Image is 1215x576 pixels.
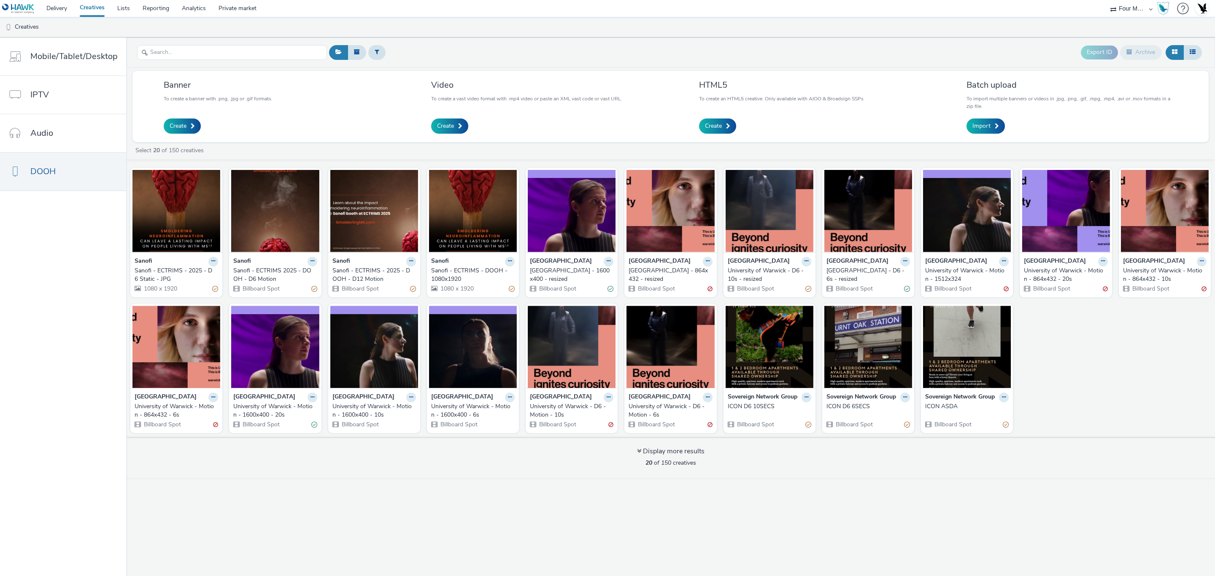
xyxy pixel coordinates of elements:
[826,393,896,402] strong: Sovereign Network Group
[824,170,912,252] img: University of Warwick - D6 - 6s - resized visual
[934,420,972,428] span: Billboard Spot
[332,266,416,284] a: Sanofi - ECTRIMS - 2025 - DOOH - D12 Motion
[1183,45,1202,59] button: Table
[967,118,1005,134] a: Import
[2,3,35,14] img: undefined Logo
[233,266,313,284] div: Sanofi - ECTRIMS 2025 - DOOH - D6 Motion
[925,402,1009,411] a: ICON ASDA
[629,266,712,284] a: [GEOGRAPHIC_DATA] - 864x432 - resized
[629,257,691,266] strong: [GEOGRAPHIC_DATA]
[30,50,118,62] span: Mobile/Tablet/Desktop
[699,79,864,91] h3: HTML5
[607,284,613,293] div: Valid
[431,402,511,420] div: University of Warwick - Motion - 1600x400 - 6s
[135,266,218,284] a: Sanofi - ECTRIMS - 2025 - D6 Static - JPG
[233,266,317,284] a: Sanofi - ECTRIMS 2025 - DOOH - D6 Motion
[925,266,1009,284] a: University of Warwick - Motion - 1512x324
[904,420,910,429] div: Partially valid
[1103,284,1108,293] div: Invalid
[726,170,813,252] img: University of Warwick - D6 - 10s - resized visual
[132,306,220,388] img: University of Warwick - Motion - 864x432 - 6s visual
[341,285,379,293] span: Billboard Spot
[923,306,1011,388] img: ICON ASDA visual
[826,266,907,284] div: [GEOGRAPHIC_DATA] - D6 - 6s - resized
[925,393,995,402] strong: Sovereign Network Group
[530,266,613,284] a: [GEOGRAPHIC_DATA] - 1600x400 - resized
[1157,2,1169,15] img: Hawk Academy
[645,459,696,467] span: of 150 creatives
[1201,284,1207,293] div: Invalid
[153,146,160,154] strong: 20
[341,420,379,428] span: Billboard Spot
[1032,285,1070,293] span: Billboard Spot
[629,402,712,420] a: University of Warwick - D6 - Motion - 6s
[923,170,1011,252] img: University of Warwick - Motion - 1512x324 visual
[440,285,474,293] span: 1080 x 1920
[135,146,207,154] a: Select of 150 creatives
[637,447,705,456] div: Display more results
[30,165,56,178] span: DOOH
[170,122,186,130] span: Create
[164,79,273,91] h3: Banner
[242,285,280,293] span: Billboard Spot
[626,170,714,252] img: University of Warwick - 864x432 - resized visual
[311,284,317,293] div: Partially valid
[1024,257,1086,266] strong: [GEOGRAPHIC_DATA]
[826,402,907,411] div: ICON D6 6SECS
[332,402,413,420] div: University of Warwick - Motion - 1600x400 - 10s
[233,393,295,402] strong: [GEOGRAPHIC_DATA]
[132,170,220,252] img: Sanofi - ECTRIMS - 2025 - D6 Static - JPG visual
[530,402,610,420] div: University of Warwick - D6 - Motion - 10s
[925,257,987,266] strong: [GEOGRAPHIC_DATA]
[826,257,888,266] strong: [GEOGRAPHIC_DATA]
[233,402,317,420] a: University of Warwick - Motion - 1600x400 - 20s
[431,266,515,284] a: Sanofi - ECTRIMS - DOOH - 1080x1920
[4,23,13,32] img: dooh
[431,402,515,420] a: University of Warwick - Motion - 1600x400 - 6s
[707,284,713,293] div: Invalid
[925,402,1005,411] div: ICON ASDA
[431,257,449,266] strong: Sanofi
[135,402,215,420] div: University of Warwick - Motion - 864x432 - 6s
[728,266,808,284] div: University of Warwick - D6 - 10s - resized
[608,420,613,429] div: Invalid
[530,393,592,402] strong: [GEOGRAPHIC_DATA]
[431,118,468,134] a: Create
[736,420,774,428] span: Billboard Spot
[242,420,280,428] span: Billboard Spot
[530,257,592,266] strong: [GEOGRAPHIC_DATA]
[530,402,613,420] a: University of Warwick - D6 - Motion - 10s
[332,257,350,266] strong: Sanofi
[431,79,622,91] h3: Video
[1123,266,1207,284] a: University of Warwick - Motion - 864x432 - 10s
[429,306,517,388] img: University of Warwick - Motion - 1600x400 - 6s visual
[30,89,49,101] span: IPTV
[330,306,418,388] img: University of Warwick - Motion - 1600x400 - 10s visual
[431,393,493,402] strong: [GEOGRAPHIC_DATA]
[1123,266,1203,284] div: University of Warwick - Motion - 864x432 - 10s
[135,257,152,266] strong: Sanofi
[311,420,317,429] div: Valid
[967,79,1177,91] h3: Batch upload
[645,459,652,467] strong: 20
[137,45,327,60] input: Search...
[332,402,416,420] a: University of Warwick - Motion - 1600x400 - 10s
[826,266,910,284] a: [GEOGRAPHIC_DATA] - D6 - 6s - resized
[824,306,912,388] img: ICON D6 6SECS visual
[1022,170,1110,252] img: University of Warwick - Motion - 864x432 - 20s visual
[213,420,218,429] div: Invalid
[805,284,811,293] div: Partially valid
[231,306,319,388] img: University of Warwick - Motion - 1600x400 - 20s visual
[699,95,864,102] p: To create an HTML5 creative. Only available with AIOO & Broadsign SSPs
[629,402,709,420] div: University of Warwick - D6 - Motion - 6s
[143,420,181,428] span: Billboard Spot
[1157,2,1173,15] a: Hawk Academy
[1024,266,1107,284] a: University of Warwick - Motion - 864x432 - 20s
[1196,2,1208,15] img: Account UK
[805,420,811,429] div: Partially valid
[332,266,413,284] div: Sanofi - ECTRIMS - 2025 - DOOH - D12 Motion
[429,170,517,252] img: Sanofi - ECTRIMS - DOOH - 1080x1920 visual
[528,306,616,388] img: University of Warwick - D6 - Motion - 10s visual
[925,266,1005,284] div: University of Warwick - Motion - 1512x324
[728,393,797,402] strong: Sovereign Network Group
